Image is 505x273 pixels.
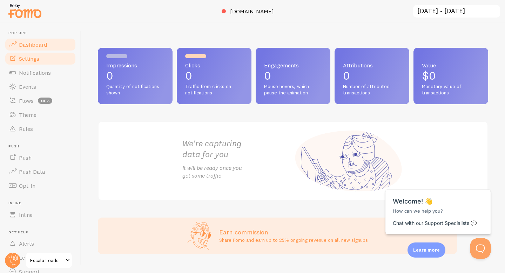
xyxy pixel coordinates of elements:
span: Mouse hovers, which pause the animation [264,84,322,96]
span: Rules [19,125,33,132]
a: Theme [4,108,76,122]
a: Push [4,151,76,165]
h3: Earn commission [219,228,368,236]
h2: We're capturing data for you [182,138,293,160]
a: Learn [4,251,76,265]
span: Clicks [185,62,243,68]
p: 0 [106,70,164,81]
a: Settings [4,52,76,66]
p: 0 [185,70,243,81]
p: 0 [264,70,322,81]
a: Opt-In [4,179,76,193]
span: Events [19,83,36,90]
a: Escala Leads [25,252,73,269]
a: Alerts [4,237,76,251]
span: Push Data [19,168,45,175]
span: Push [8,144,76,149]
span: Flows [19,97,34,104]
span: Engagements [264,62,322,68]
p: 0 [343,70,401,81]
a: Push Data [4,165,76,179]
span: Monetary value of transactions [422,84,480,96]
a: Inline [4,208,76,222]
span: Attributions [343,62,401,68]
span: Inline [19,211,33,218]
span: Value [422,62,480,68]
span: Traffic from clicks on notifications [185,84,243,96]
a: Dashboard [4,38,76,52]
p: Learn more [413,247,440,253]
span: Number of attributed transactions [343,84,401,96]
span: Alerts [19,240,34,247]
span: Notifications [19,69,51,76]
span: Get Help [8,230,76,235]
p: It will be ready once you get some traffic [182,164,293,180]
a: Flows beta [4,94,76,108]
span: Opt-In [19,182,35,189]
span: $0 [422,69,436,82]
a: Notifications [4,66,76,80]
iframe: Help Scout Beacon - Open [470,238,491,259]
span: Impressions [106,62,164,68]
img: fomo-relay-logo-orange.svg [7,2,42,20]
a: Rules [4,122,76,136]
iframe: Help Scout Beacon - Messages and Notifications [382,172,495,238]
p: Share Fomo and earn up to 25% ongoing revenue on all new signups [219,237,368,244]
span: Dashboard [19,41,47,48]
span: Pop-ups [8,31,76,35]
span: beta [38,98,52,104]
span: Inline [8,201,76,206]
span: Quantity of notifications shown [106,84,164,96]
span: Theme [19,111,36,118]
a: Events [4,80,76,94]
span: Push [19,154,32,161]
span: Escala Leads [30,256,63,265]
span: Settings [19,55,39,62]
div: Learn more [408,242,445,258]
